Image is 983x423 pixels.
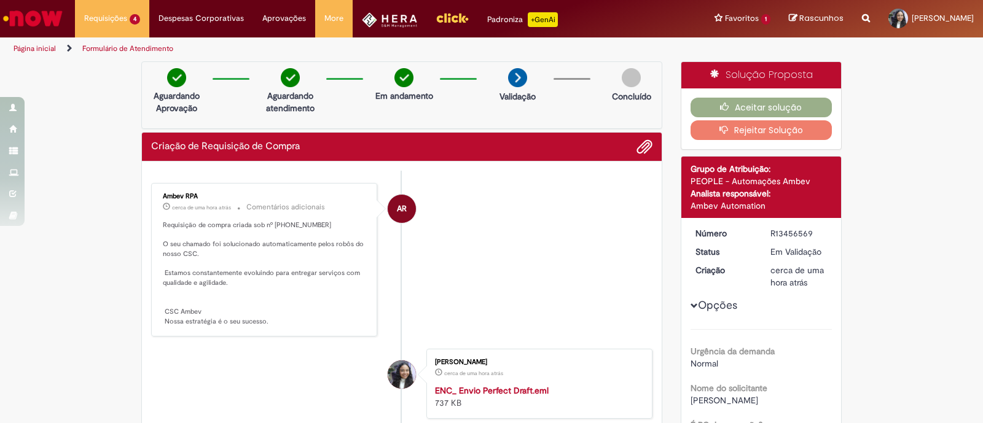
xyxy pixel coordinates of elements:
[324,12,343,25] span: More
[262,12,306,25] span: Aprovações
[9,37,646,60] ul: Trilhas de página
[281,68,300,87] img: check-circle-green.png
[691,358,718,369] span: Normal
[84,12,127,25] span: Requisições
[770,227,828,239] div: R13456569
[444,370,503,377] time: 28/08/2025 10:15:23
[789,13,844,25] a: Rascunhos
[770,265,824,288] time: 28/08/2025 10:15:26
[1,6,65,31] img: ServiceNow
[691,395,758,406] span: [PERSON_NAME]
[691,346,775,357] b: Urgência da demanda
[388,360,416,389] div: Sarah Cruz Silva Urbanos
[388,195,416,223] div: Ambev RPA
[691,175,832,187] div: PEOPLE - Automações Ambev
[435,385,549,396] a: ENC_ Envio Perfect Draft.eml
[681,62,842,88] div: Solução Proposta
[487,12,558,27] div: Padroniza
[435,359,640,366] div: [PERSON_NAME]
[397,194,407,223] span: AR
[770,246,828,258] div: Em Validação
[499,90,536,103] p: Validação
[435,384,640,409] div: 737 KB
[151,141,300,152] h2: Criação de Requisição de Compra Histórico de tíquete
[375,90,433,102] p: Em andamento
[636,139,652,155] button: Adicionar anexos
[172,204,231,211] span: cerca de uma hora atrás
[622,68,641,87] img: img-circle-grey.png
[528,12,558,27] p: +GenAi
[508,68,527,87] img: arrow-next.png
[246,202,325,212] small: Comentários adicionais
[130,14,140,25] span: 4
[260,90,320,114] p: Aguardando atendimento
[799,12,844,24] span: Rascunhos
[770,265,824,288] span: cerca de uma hora atrás
[725,12,759,25] span: Favoritos
[14,44,56,53] a: Página inicial
[362,12,418,28] img: HeraLogo.png
[159,12,244,25] span: Despesas Corporativas
[163,220,367,327] p: Requisição de compra criada sob nº [PHONE_NUMBER] O seu chamado foi solucionado automaticamente p...
[691,120,832,140] button: Rejeitar Solução
[436,9,469,27] img: click_logo_yellow_360x200.png
[167,68,186,87] img: check-circle-green.png
[686,264,762,276] dt: Criação
[172,204,231,211] time: 28/08/2025 10:16:03
[691,163,832,175] div: Grupo de Atribuição:
[686,227,762,239] dt: Número
[686,246,762,258] dt: Status
[612,90,651,103] p: Concluído
[82,44,173,53] a: Formulário de Atendimento
[691,187,832,200] div: Analista responsável:
[770,264,828,289] div: 28/08/2025 10:15:26
[147,90,206,114] p: Aguardando Aprovação
[691,200,832,212] div: Ambev Automation
[444,370,503,377] span: cerca de uma hora atrás
[163,193,367,200] div: Ambev RPA
[394,68,413,87] img: check-circle-green.png
[761,14,770,25] span: 1
[691,382,767,394] b: Nome do solicitante
[912,13,974,23] span: [PERSON_NAME]
[691,98,832,117] button: Aceitar solução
